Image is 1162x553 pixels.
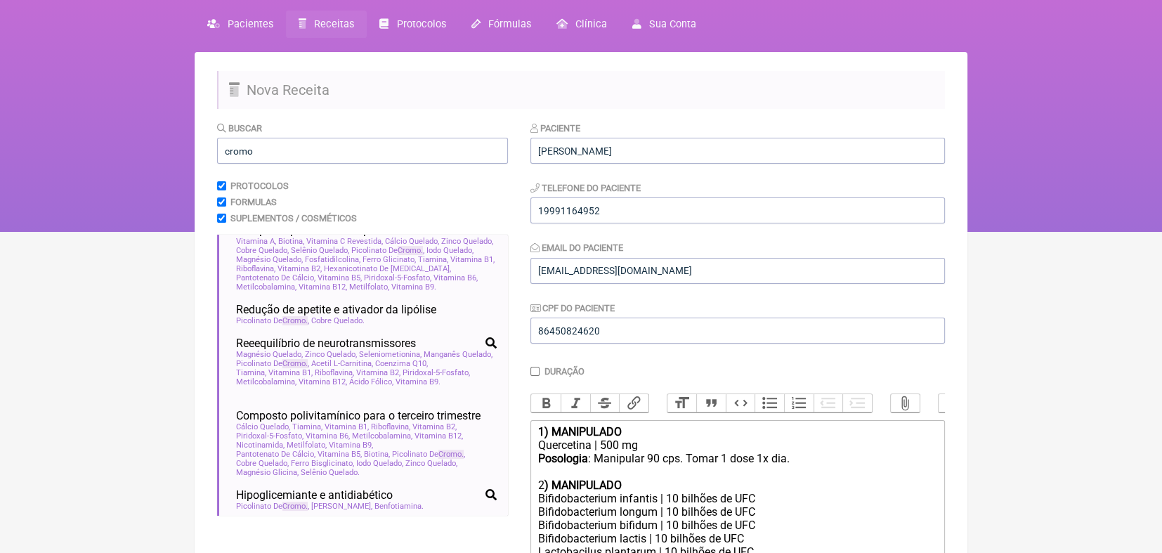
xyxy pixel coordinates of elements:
[426,246,474,255] span: Iodo Quelado
[349,377,440,386] span: Ácido Fólico, Vitamina B9
[230,197,277,207] label: Formulas
[236,409,481,422] span: Composto polivitamínico para o terceiro trimestre
[891,394,920,412] button: Attach Files
[530,123,580,134] label: Paciente
[405,459,457,468] span: Zinco Quelado
[667,394,697,412] button: Heading
[236,350,303,359] span: Magnésio Quelado
[939,394,968,412] button: Undo
[544,11,620,38] a: Clínica
[236,502,309,511] span: Picolinato De
[538,532,937,545] div: Bifidobacterium lactis | 10 bilhões de UFC
[696,394,726,412] button: Quote
[538,519,937,532] div: Bifidobacterium bifidum | 10 bilhões de UFC
[364,273,478,282] span: Piridoxal-5-Fosfato, Vitamina B6
[236,255,303,264] span: Magnésio Quelado
[530,242,623,253] label: Email do Paciente
[398,246,423,255] span: Cromo
[424,350,492,359] span: Manganês Quelado
[236,459,289,468] span: Cobre Quelado
[784,394,814,412] button: Numbers
[530,183,641,193] label: Telefone do Paciente
[755,394,784,412] button: Bullets
[236,316,309,325] span: Picolinato De
[538,492,937,505] div: Bifidobacterium infantis | 10 bilhões de UFC
[619,394,648,412] button: Link
[236,450,362,459] span: Pantotenato De Cálcio, Vitamina B5
[359,350,422,359] span: Seleniometionina
[364,450,390,459] span: Biotina
[236,368,313,377] span: Tiamina, Vitamina B1
[397,18,446,30] span: Protocolos
[305,255,360,264] span: Fosfatidilcolina
[236,264,322,273] span: Riboflavina, Vitamina B2
[306,237,383,246] span: Vitamina C Revestida
[286,11,367,38] a: Receitas
[620,11,709,38] a: Sua Conta
[488,18,531,30] span: Fórmulas
[282,502,308,511] span: Cromo
[195,11,286,38] a: Pacientes
[352,431,463,441] span: Metilcobalamina, Vitamina B12
[375,359,428,368] span: Coenzima Q10
[538,438,937,452] div: Quercetina | 500 mg
[230,213,357,223] label: Suplementos / Cosméticos
[292,422,369,431] span: Tiamina, Vitamina B1
[236,303,436,316] span: Redução de apetite e ativador da lipólise
[236,282,347,292] span: Metilcobalamina, Vitamina B12
[305,350,357,359] span: Zinco Quelado
[228,18,273,30] span: Pacientes
[236,377,347,386] span: Metilcobalamina, Vitamina B12
[561,394,590,412] button: Italic
[349,282,436,292] span: Metilfolato, Vitamina B9
[726,394,755,412] button: Code
[230,181,289,191] label: Protocolos
[236,468,299,477] span: Magnésio Glicina
[842,394,872,412] button: Increase Level
[236,359,309,368] span: Picolinato De
[217,138,508,164] input: exemplo: emagrecimento, ansiedade
[538,425,622,438] strong: 1) MANIPULADO
[282,359,308,368] span: Cromo
[530,303,615,313] label: CPF do Paciente
[217,123,262,134] label: Buscar
[441,237,493,246] span: Zinco Quelado
[531,394,561,412] button: Bold
[217,71,945,109] h2: Nova Receita
[356,459,403,468] span: Iodo Quelado
[236,422,290,431] span: Cálcio Quelado
[314,18,354,30] span: Receitas
[438,450,464,459] span: Cromo
[301,468,360,477] span: Selênio Quelado
[236,246,289,255] span: Cobre Quelado
[538,479,937,492] div: 2
[324,264,451,273] span: Hexanicotinato De [MEDICAL_DATA]
[351,246,424,255] span: Picolinato De
[236,237,276,246] span: Vitamina A
[418,255,495,264] span: Tiamina, Vitamina B1
[291,459,354,468] span: Ferro Bisglicinato
[371,422,457,431] span: Riboflavina, Vitamina B2
[291,246,349,255] span: Selênio Quelado
[311,316,365,325] span: Cobre Quelado
[814,394,843,412] button: Decrease Level
[287,441,373,450] span: Metilfolato, Vitamina B9
[538,452,588,465] strong: Posologia
[311,502,372,511] span: [PERSON_NAME]
[236,488,393,502] span: Hipoglicemiante e antidiabético
[363,255,416,264] span: Ferro Glicinato
[544,479,622,492] strong: ) MANIPULADO
[315,368,400,377] span: Riboflavina, Vitamina B2
[538,505,937,519] div: Bifidobacterium longum | 10 bilhões de UFC
[282,316,308,325] span: Cromo
[236,441,285,450] span: Nicotinamida
[385,237,439,246] span: Cálcio Quelado
[459,11,544,38] a: Fórmulas
[374,502,424,511] span: Benfotiamina
[392,450,465,459] span: Picolinato De
[403,368,470,377] span: Piridoxal-5-Fosfato
[367,11,458,38] a: Protocolos
[236,431,350,441] span: Piridoxal-5-Fosfato, Vitamina B6
[236,337,416,350] span: Reeequilíbrio de neurotransmissores
[538,452,937,479] div: : Manipular 90 cps. Tomar 1 dose 1x dia.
